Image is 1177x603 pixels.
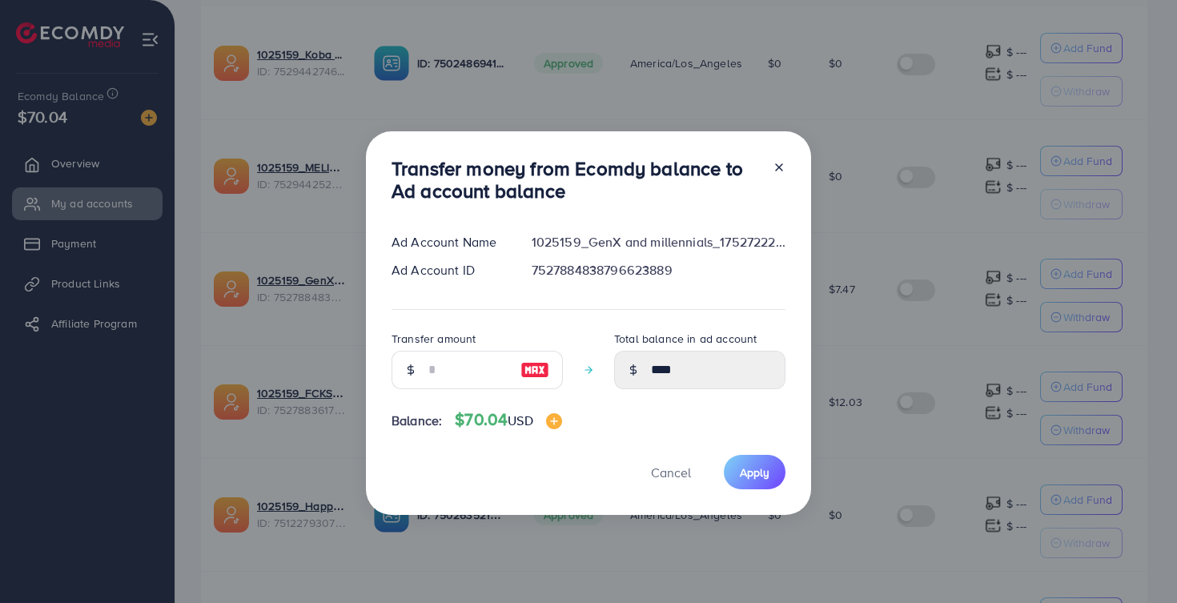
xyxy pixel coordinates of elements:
[455,410,561,430] h4: $70.04
[740,464,769,480] span: Apply
[724,455,785,489] button: Apply
[631,455,711,489] button: Cancel
[546,413,562,429] img: image
[508,412,532,429] span: USD
[519,261,798,279] div: 7527884838796623889
[379,233,519,251] div: Ad Account Name
[392,412,442,430] span: Balance:
[520,360,549,380] img: image
[1109,531,1165,591] iframe: Chat
[651,464,691,481] span: Cancel
[379,261,519,279] div: Ad Account ID
[392,331,476,347] label: Transfer amount
[392,157,760,203] h3: Transfer money from Ecomdy balance to Ad account balance
[519,233,798,251] div: 1025159_GenX and millennials_1752722279617
[614,331,757,347] label: Total balance in ad account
